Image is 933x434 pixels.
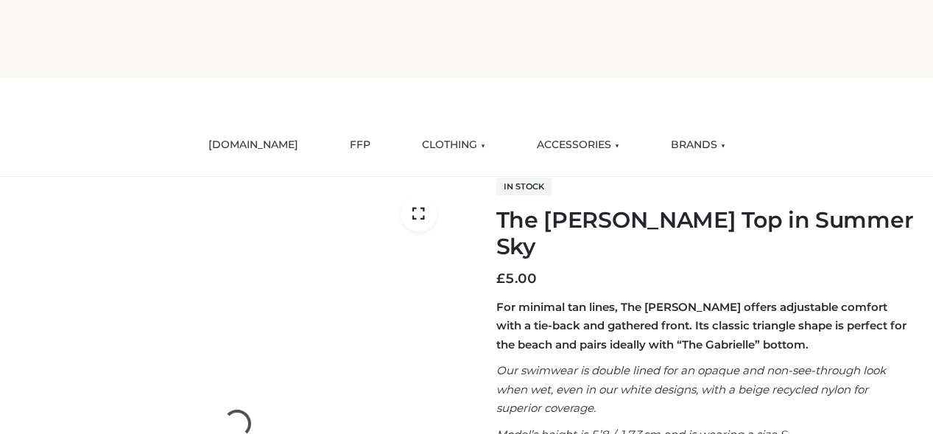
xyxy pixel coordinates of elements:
a: CLOTHING [411,129,496,161]
a: FFP [339,129,381,161]
a: BRANDS [660,129,736,161]
a: [DOMAIN_NAME] [197,129,309,161]
em: Our swimwear is double lined for an opaque and non-see-through look when wet, even in our white d... [496,363,886,415]
bdi: 5.00 [496,270,537,287]
h1: The [PERSON_NAME] Top in Summer Sky [496,207,915,260]
span: £ [496,270,505,287]
a: ACCESSORIES [526,129,630,161]
span: In stock [496,178,552,195]
strong: For minimal tan lines, The [PERSON_NAME] offers adjustable comfort with a tie-back and gathered f... [496,300,906,351]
